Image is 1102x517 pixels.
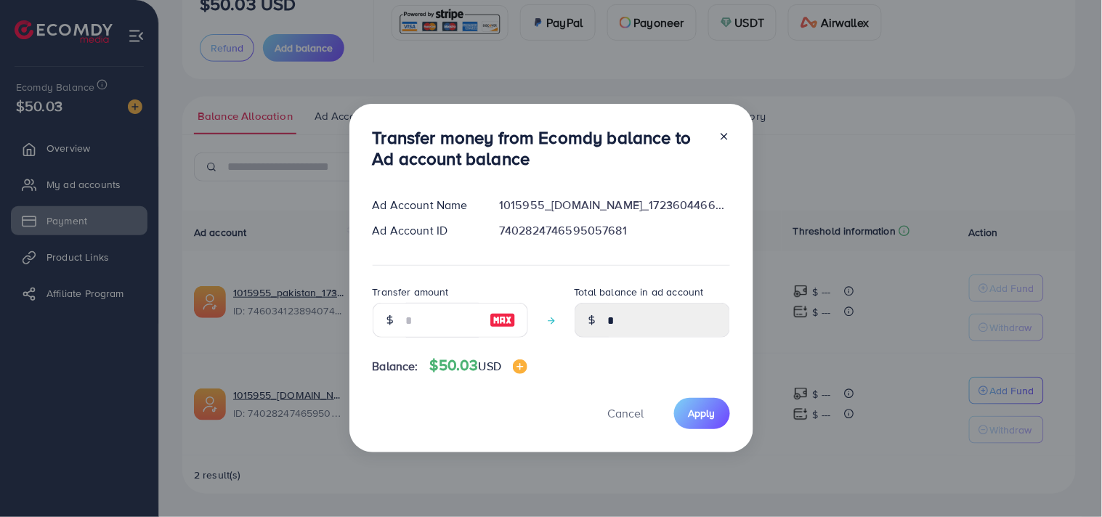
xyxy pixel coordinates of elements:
[674,398,730,429] button: Apply
[373,285,449,299] label: Transfer amount
[590,398,663,429] button: Cancel
[575,285,704,299] label: Total balance in ad account
[689,406,716,420] span: Apply
[361,222,488,239] div: Ad Account ID
[373,358,418,375] span: Balance:
[490,312,516,329] img: image
[373,127,707,169] h3: Transfer money from Ecomdy balance to Ad account balance
[487,197,741,213] div: 1015955_[DOMAIN_NAME]_1723604466394
[487,222,741,239] div: 7402824746595057681
[430,357,527,375] h4: $50.03
[513,359,527,374] img: image
[608,405,644,421] span: Cancel
[479,358,501,374] span: USD
[1040,452,1091,506] iframe: Chat
[361,197,488,213] div: Ad Account Name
